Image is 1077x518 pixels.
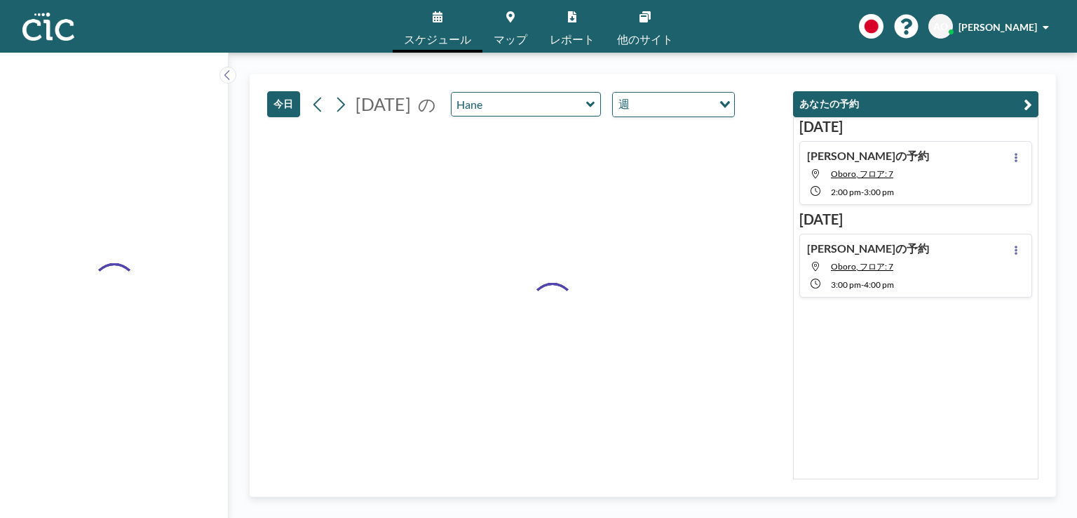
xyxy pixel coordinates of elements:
[807,149,929,163] h4: [PERSON_NAME]の予約
[613,93,734,117] div: Search for option
[634,95,711,114] input: Search for option
[959,21,1037,33] span: [PERSON_NAME]
[864,279,894,290] span: 4:00 PM
[831,261,893,272] span: Oboro, フロア: 7
[494,34,527,45] span: マップ
[861,187,864,197] span: -
[933,20,948,33] span: AO
[831,279,861,290] span: 3:00 PM
[864,187,894,197] span: 3:00 PM
[355,93,411,114] span: [DATE]
[617,34,673,45] span: 他のサイト
[831,187,861,197] span: 2:00 PM
[799,118,1032,135] h3: [DATE]
[418,93,436,115] span: の
[452,93,586,116] input: Hane
[831,168,893,179] span: Oboro, フロア: 7
[793,91,1038,117] button: あなたの予約
[550,34,595,45] span: レポート
[807,241,929,255] h4: [PERSON_NAME]の予約
[22,13,74,41] img: organization-logo
[404,34,471,45] span: スケジュール
[861,279,864,290] span: -
[616,95,632,114] span: 週
[799,211,1032,228] h3: [DATE]
[267,91,300,117] button: 今日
